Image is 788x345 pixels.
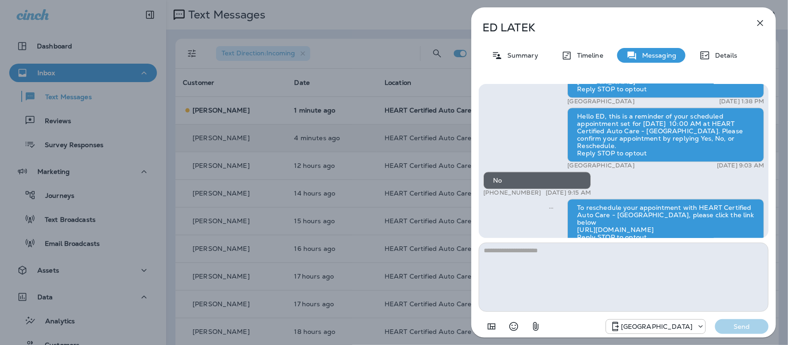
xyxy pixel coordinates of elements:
[638,52,676,59] p: Messaging
[567,98,634,105] p: [GEOGRAPHIC_DATA]
[567,199,764,246] div: To reschedule your appointment with HEART Certified Auto Care - [GEOGRAPHIC_DATA], please click t...
[505,317,523,336] button: Select an emoji
[606,321,705,332] div: +1 (847) 262-3704
[482,317,501,336] button: Add in a premade template
[503,52,538,59] p: Summary
[567,162,634,169] p: [GEOGRAPHIC_DATA]
[482,21,734,34] p: ED LATEK
[719,98,764,105] p: [DATE] 1:38 PM
[572,52,603,59] p: Timeline
[549,203,553,211] span: Sent
[621,323,692,330] p: [GEOGRAPHIC_DATA]
[567,107,764,162] div: Hello ED, this is a reminder of your scheduled appointment set for [DATE] 10:00 AM at HEART Certi...
[483,189,541,196] p: [PHONE_NUMBER]
[546,189,591,196] p: [DATE] 9:15 AM
[483,172,591,189] div: No
[710,52,737,59] p: Details
[717,162,764,169] p: [DATE] 9:03 AM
